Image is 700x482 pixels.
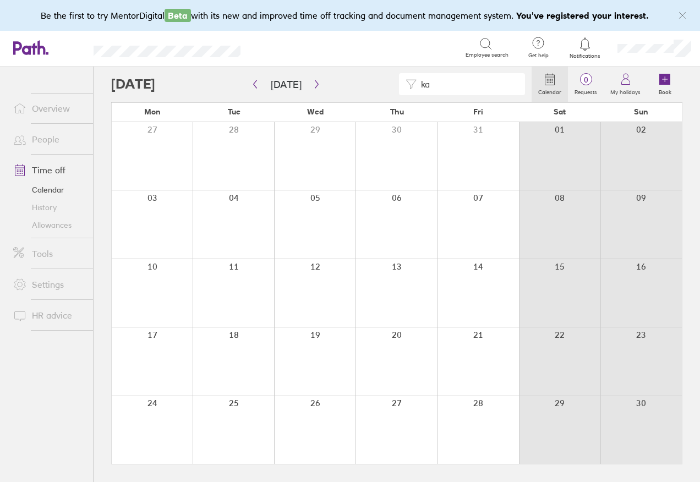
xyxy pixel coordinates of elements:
[567,53,603,59] span: Notifications
[4,181,93,199] a: Calendar
[568,75,604,84] span: 0
[532,67,568,102] a: Calendar
[4,159,93,181] a: Time off
[634,107,648,116] span: Sun
[165,9,191,22] span: Beta
[262,75,310,94] button: [DATE]
[532,86,568,96] label: Calendar
[390,107,404,116] span: Thu
[466,52,508,58] span: Employee search
[4,243,93,265] a: Tools
[41,9,660,22] div: Be the first to try MentorDigital with its new and improved time off tracking and document manage...
[4,273,93,295] a: Settings
[604,67,647,102] a: My holidays
[516,10,649,21] b: You've registered your interest.
[270,42,298,52] div: Search
[228,107,240,116] span: Tue
[604,86,647,96] label: My holidays
[652,86,678,96] label: Book
[568,86,604,96] label: Requests
[473,107,483,116] span: Fri
[521,52,556,59] span: Get help
[144,107,161,116] span: Mon
[567,36,603,59] a: Notifications
[417,74,518,95] input: Filter by employee
[554,107,566,116] span: Sat
[307,107,324,116] span: Wed
[647,67,682,102] a: Book
[4,304,93,326] a: HR advice
[4,97,93,119] a: Overview
[4,199,93,216] a: History
[4,128,93,150] a: People
[568,67,604,102] a: 0Requests
[4,216,93,234] a: Allowances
